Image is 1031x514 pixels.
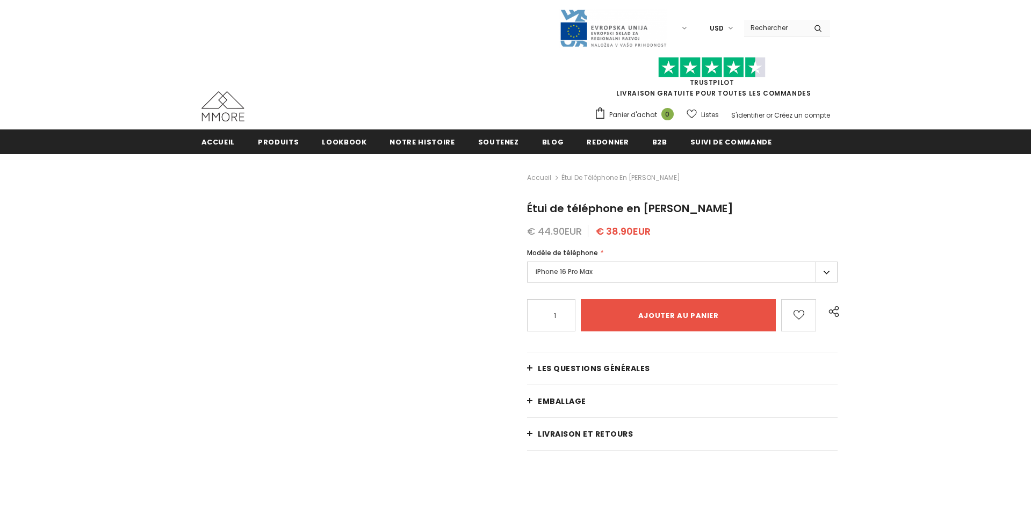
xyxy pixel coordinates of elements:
span: € 44.90EUR [527,225,582,238]
img: Cas MMORE [201,91,244,121]
a: Les questions générales [527,352,838,385]
span: Les questions générales [538,363,650,374]
span: Blog [542,137,564,147]
a: Panier d'achat 0 [594,107,679,123]
a: Blog [542,129,564,154]
label: iPhone 16 Pro Max [527,262,838,283]
span: Modèle de téléphone [527,248,598,257]
span: € 38.90EUR [596,225,651,238]
a: Javni Razpis [559,23,667,32]
span: Produits [258,137,299,147]
span: soutenez [478,137,519,147]
a: Livraison et retours [527,418,838,450]
a: Accueil [527,171,551,184]
span: USD [710,23,724,34]
span: Étui de téléphone en [PERSON_NAME] [527,201,733,216]
a: B2B [652,129,667,154]
span: LIVRAISON GRATUITE POUR TOUTES LES COMMANDES [594,62,830,98]
span: Livraison et retours [538,429,633,439]
span: Lookbook [322,137,366,147]
span: Notre histoire [390,137,455,147]
span: 0 [661,108,674,120]
img: Javni Razpis [559,9,667,48]
a: Créez un compte [774,111,830,120]
a: Listes [687,105,719,124]
a: Accueil [201,129,235,154]
span: Suivi de commande [690,137,772,147]
a: soutenez [478,129,519,154]
a: Redonner [587,129,629,154]
input: Ajouter au panier [581,299,776,331]
a: Notre histoire [390,129,455,154]
span: EMBALLAGE [538,396,586,407]
span: Étui de téléphone en [PERSON_NAME] [561,171,680,184]
a: EMBALLAGE [527,385,838,417]
span: Listes [701,110,719,120]
a: TrustPilot [690,78,734,87]
span: B2B [652,137,667,147]
span: Redonner [587,137,629,147]
a: Suivi de commande [690,129,772,154]
a: Lookbook [322,129,366,154]
span: or [766,111,773,120]
span: Panier d'achat [609,110,657,120]
a: Produits [258,129,299,154]
img: Faites confiance aux étoiles pilotes [658,57,766,78]
input: Search Site [744,20,806,35]
span: Accueil [201,137,235,147]
a: S'identifier [731,111,765,120]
